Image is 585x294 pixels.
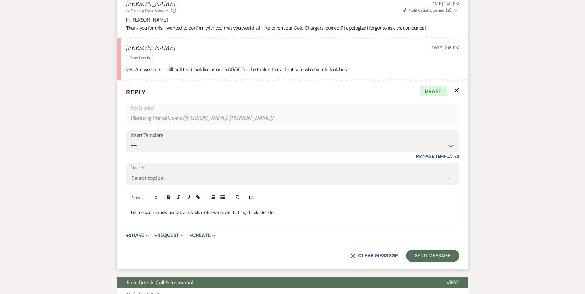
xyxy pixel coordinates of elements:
a: Manage Templates [416,153,459,159]
button: Clear message [351,253,398,258]
span: Opened [403,7,451,13]
span: to: Planning Portal Users [126,8,164,13]
span: View [447,279,459,286]
h5: [PERSON_NAME] [126,0,176,8]
div: Planning Portal Users [131,112,455,124]
div: Select topics [131,174,163,182]
span: [DATE] 2:16 PM [431,45,459,51]
p: Let me confirm how many black table cloths we have! That might help decide! [131,209,454,216]
span: Event Details [126,55,153,61]
span: Reply [126,88,146,96]
button: View [437,277,468,288]
button: Send Message [406,250,459,262]
div: Insert Template [131,131,455,140]
button: Request [154,233,184,238]
span: Final Details Call & Rehearsal [127,279,193,286]
strong: ( 2 ) [446,7,451,13]
span: + [154,233,157,238]
span: [DATE] 1:49 PM [430,1,459,6]
p: yes! Are we able to still pull the black linens or do 50/50 for the tables. I'm still not sure wh... [126,66,459,74]
button: NotificationOpened (2) [402,7,459,14]
button: Final Details Call & Rehearsal [117,277,437,288]
p: Thank you for this! I wanted to confirm with you that you would still like to rent our Gold Charg... [126,24,459,32]
span: + [189,233,192,238]
span: Notification [409,7,429,13]
p: Hi [PERSON_NAME]! [126,16,459,24]
button: Share [126,233,149,238]
span: Draft [420,86,447,97]
label: Topics [131,163,455,172]
button: Create [189,233,215,238]
span: ( [PERSON_NAME], [PERSON_NAME] ) [183,114,274,122]
button: to: Planning Portal Users [126,8,170,13]
p: Recipients* [131,104,455,112]
h5: [PERSON_NAME] [126,44,175,52]
span: + [126,233,129,238]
